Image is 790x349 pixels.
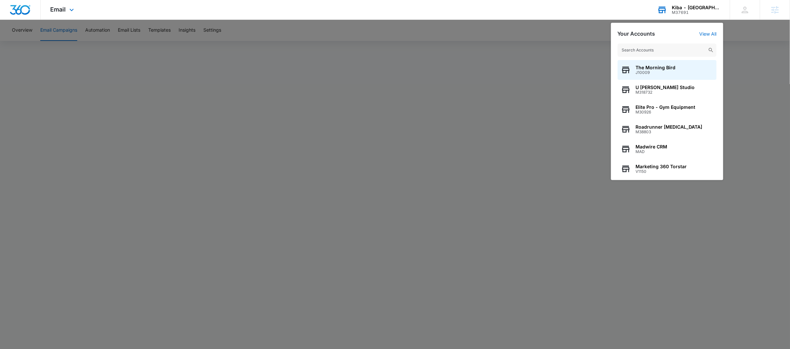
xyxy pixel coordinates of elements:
[636,105,696,110] span: Elite Pro - Gym Equipment
[636,85,695,90] span: U [PERSON_NAME] Studio
[636,149,668,154] span: MAD
[51,6,66,13] span: Email
[636,65,676,70] span: The Morning Bird
[636,164,687,169] span: Marketing 360 Torstar
[636,90,695,95] span: M318732
[618,44,717,57] input: Search Accounts
[636,110,696,114] span: M30926
[618,139,717,159] button: Madwire CRMMAD
[672,5,720,10] div: account name
[636,130,703,134] span: M38803
[618,60,717,80] button: The Morning BirdJ10009
[636,144,668,149] span: Madwire CRM
[700,31,717,37] a: View All
[636,70,676,75] span: J10009
[618,100,717,119] button: Elite Pro - Gym EquipmentM30926
[618,119,717,139] button: Roadrunner [MEDICAL_DATA]M38803
[618,159,717,179] button: Marketing 360 TorstarV1150
[618,31,655,37] h2: Your Accounts
[672,10,720,15] div: account id
[618,80,717,100] button: U [PERSON_NAME] StudioM318732
[636,124,703,130] span: Roadrunner [MEDICAL_DATA]
[636,169,687,174] span: V1150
